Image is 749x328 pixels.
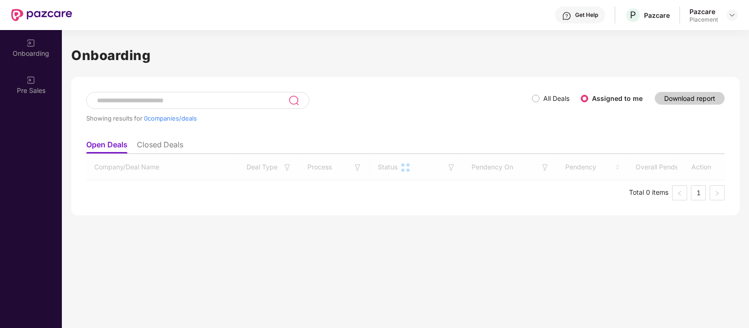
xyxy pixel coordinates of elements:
[86,114,532,122] div: Showing results for
[677,191,682,196] span: left
[629,185,668,200] li: Total 0 items
[543,94,569,102] label: All Deals
[655,92,725,105] button: Download report
[562,11,571,21] img: svg+xml;base64,PHN2ZyBpZD0iSGVscC0zMngzMiIgeG1sbnM9Imh0dHA6Ly93d3cudzMub3JnLzIwMDAvc3ZnIiB3aWR0aD...
[672,185,687,200] li: Previous Page
[691,185,706,200] li: 1
[714,191,720,196] span: right
[689,16,718,23] div: Placement
[689,7,718,16] div: Pazcare
[710,185,725,200] button: right
[71,45,740,66] h1: Onboarding
[644,11,670,20] div: Pazcare
[26,76,36,85] img: svg+xml;base64,PHN2ZyB3aWR0aD0iMjAiIGhlaWdodD0iMjAiIHZpZXdCb3g9IjAgMCAyMCAyMCIgZmlsbD0ibm9uZSIgeG...
[575,11,598,19] div: Get Help
[630,9,636,21] span: P
[144,114,197,122] span: 0 companies/deals
[11,9,72,21] img: New Pazcare Logo
[86,140,127,153] li: Open Deals
[592,94,643,102] label: Assigned to me
[26,38,36,48] img: svg+xml;base64,PHN2ZyB3aWR0aD0iMjAiIGhlaWdodD0iMjAiIHZpZXdCb3g9IjAgMCAyMCAyMCIgZmlsbD0ibm9uZSIgeG...
[672,185,687,200] button: left
[728,11,736,19] img: svg+xml;base64,PHN2ZyBpZD0iRHJvcGRvd24tMzJ4MzIiIHhtbG5zPSJodHRwOi8vd3d3LnczLm9yZy8yMDAwL3N2ZyIgd2...
[288,95,299,106] img: svg+xml;base64,PHN2ZyB3aWR0aD0iMjQiIGhlaWdodD0iMjUiIHZpZXdCb3g9IjAgMCAyNCAyNSIgZmlsbD0ibm9uZSIgeG...
[710,185,725,200] li: Next Page
[137,140,183,153] li: Closed Deals
[691,186,705,200] a: 1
